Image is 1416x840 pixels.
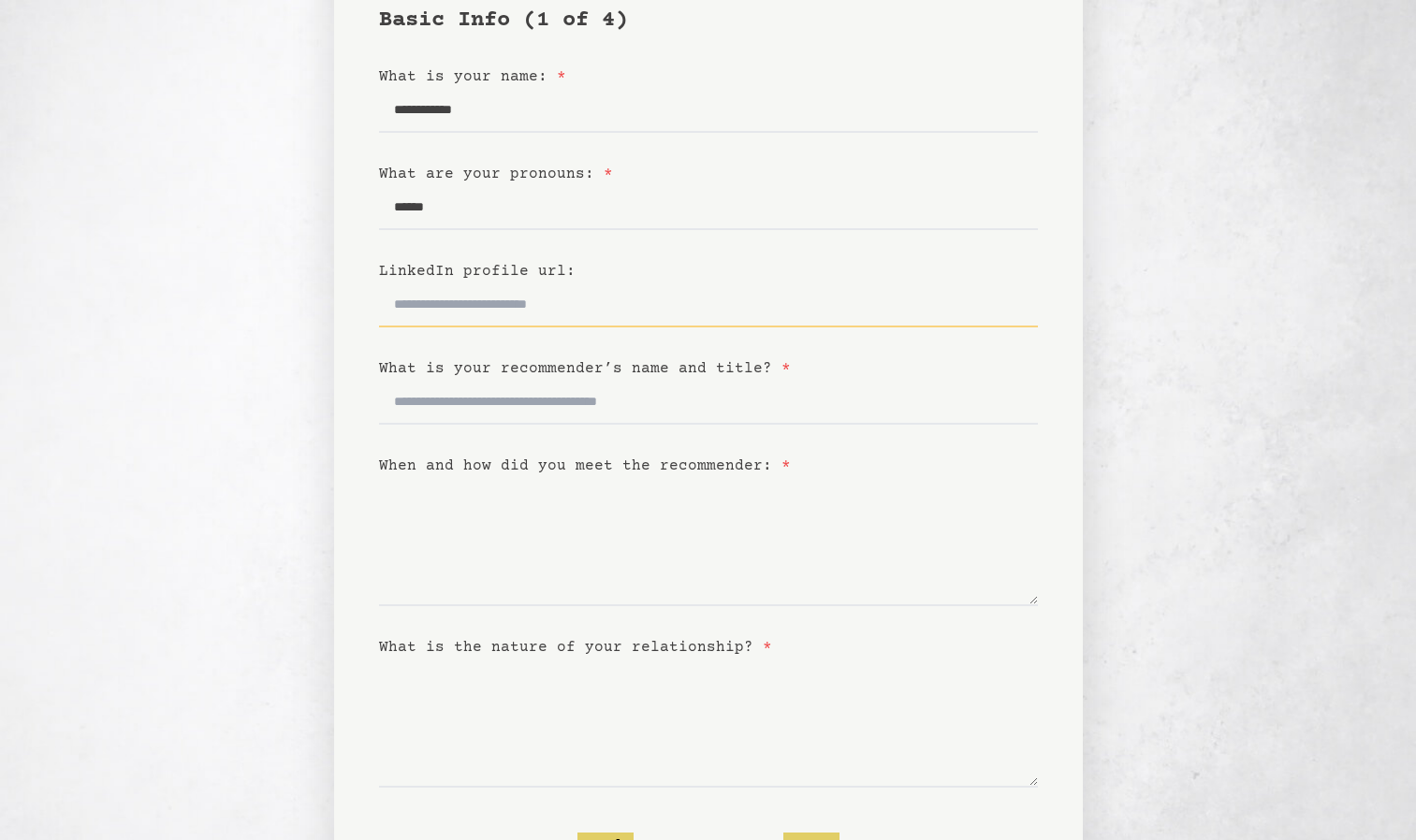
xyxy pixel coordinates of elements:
label: What is the nature of your relationship? [379,639,772,656]
label: What is your name: [379,68,566,85]
label: What is your recommender’s name and title? [379,360,791,377]
label: LinkedIn profile url: [379,263,576,280]
label: What are your pronouns: [379,166,613,182]
h1: Basic Info (1 of 4) [379,6,1038,36]
label: When and how did you meet the recommender: [379,457,791,474]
